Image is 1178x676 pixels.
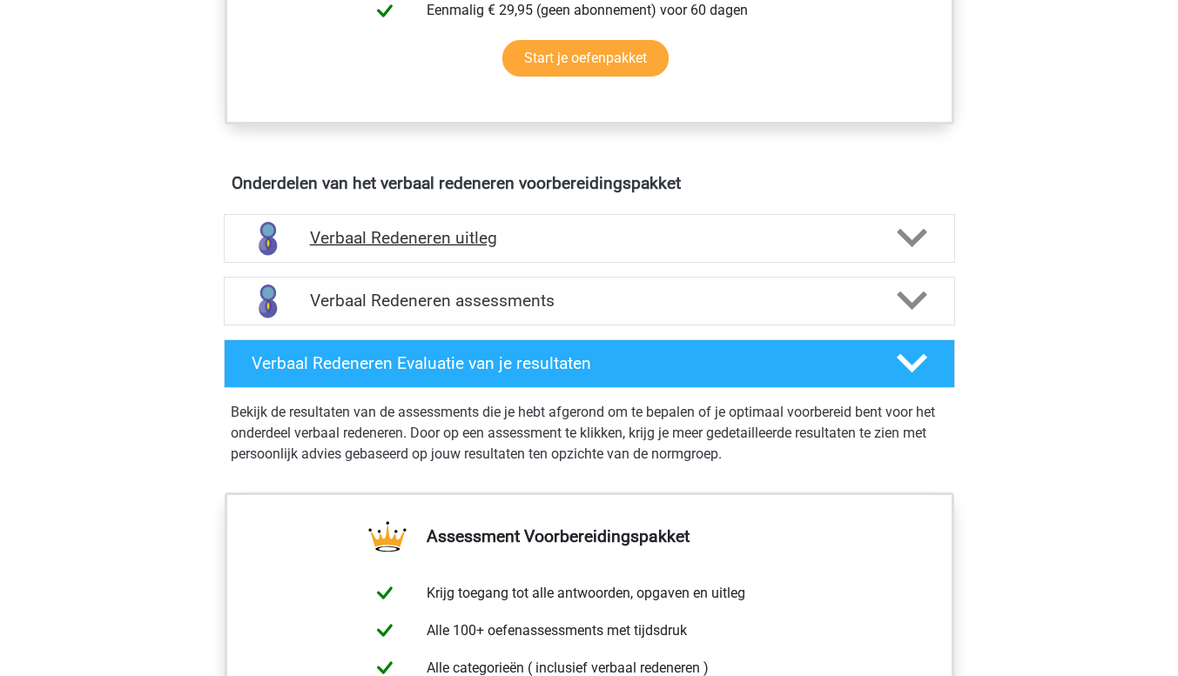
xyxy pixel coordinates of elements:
[246,217,290,261] img: verbaal redeneren uitleg
[217,277,962,325] a: assessments Verbaal Redeneren assessments
[232,173,947,193] h4: Onderdelen van het verbaal redeneren voorbereidingspakket
[252,353,869,373] h4: Verbaal Redeneren Evaluatie van je resultaten
[231,402,948,465] p: Bekijk de resultaten van de assessments die je hebt afgerond om te bepalen of je optimaal voorber...
[246,279,290,324] img: verbaal redeneren assessments
[217,339,962,388] a: Verbaal Redeneren Evaluatie van je resultaten
[217,214,962,263] a: uitleg Verbaal Redeneren uitleg
[310,291,869,311] h4: Verbaal Redeneren assessments
[502,40,669,77] a: Start je oefenpakket
[310,228,869,248] h4: Verbaal Redeneren uitleg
